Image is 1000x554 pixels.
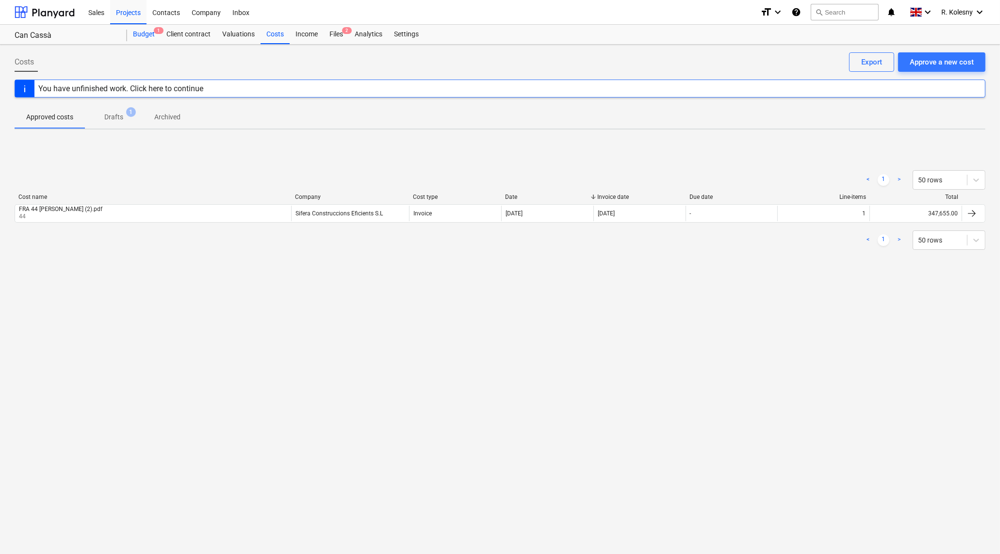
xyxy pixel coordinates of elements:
[26,112,73,122] p: Approved costs
[760,6,772,18] i: format_size
[893,234,905,246] a: Next page
[951,507,1000,554] div: Widget de chat
[505,194,590,200] div: Date
[388,25,425,44] a: Settings
[349,25,388,44] a: Analytics
[689,194,774,200] div: Due date
[295,210,383,217] div: Sifera Construccions Eficients S.L
[862,174,874,186] a: Previous page
[791,6,801,18] i: Knowledge base
[772,6,784,18] i: keyboard_arrow_down
[974,6,985,18] i: keyboard_arrow_down
[19,212,104,221] p: 44
[104,112,123,122] p: Drafts
[941,8,973,16] span: R. Kolesny
[38,84,203,93] div: You have unfinished work. Click here to continue
[815,8,823,16] span: search
[910,56,974,68] div: Approve a new cost
[261,25,290,44] a: Costs
[154,27,164,34] span: 1
[127,25,161,44] div: Budget
[922,6,934,18] i: keyboard_arrow_down
[861,56,882,68] div: Export
[598,210,615,217] div: [DATE]
[413,210,432,217] div: Invoice
[690,210,691,217] div: -
[849,52,894,72] button: Export
[782,194,866,200] div: Line-items
[15,56,34,68] span: Costs
[324,25,349,44] div: Files
[290,25,324,44] a: Income
[18,194,287,200] div: Cost name
[15,31,115,41] div: Can Cassà
[869,206,962,221] div: 347,655.00
[216,25,261,44] a: Valuations
[874,194,958,200] div: Total
[295,194,405,200] div: Company
[893,174,905,186] a: Next page
[862,210,866,217] div: 1
[413,194,497,200] div: Cost type
[126,107,136,117] span: 1
[878,174,889,186] a: Page 1 is your current page
[862,234,874,246] a: Previous page
[597,194,682,200] div: Invoice date
[886,6,896,18] i: notifications
[154,112,180,122] p: Archived
[324,25,349,44] a: Files2
[127,25,161,44] a: Budget1
[898,52,985,72] button: Approve a new cost
[878,234,889,246] a: Page 1 is your current page
[19,206,102,212] div: FRA 44 [PERSON_NAME] (2).pdf
[161,25,216,44] a: Client contract
[342,27,352,34] span: 2
[951,507,1000,554] iframe: Chat Widget
[506,210,523,217] div: [DATE]
[811,4,879,20] button: Search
